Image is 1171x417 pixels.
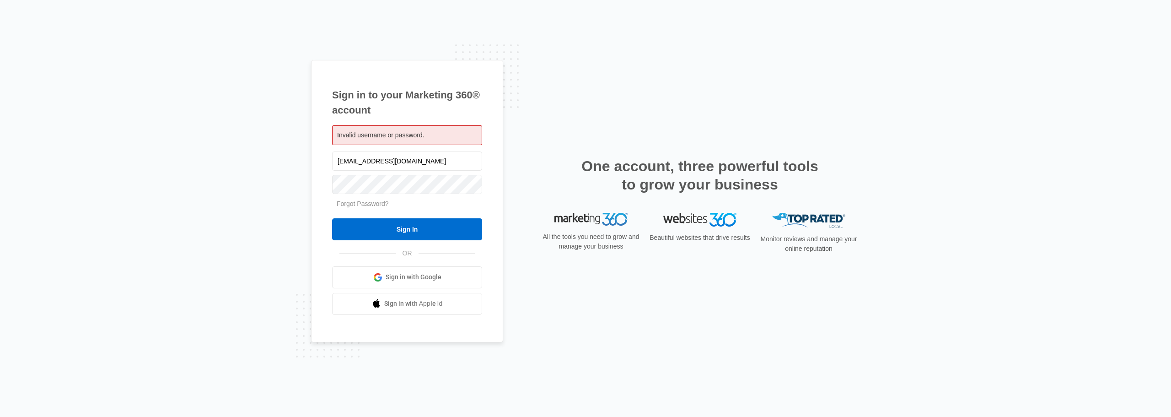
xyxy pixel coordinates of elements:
[579,157,821,194] h2: One account, three powerful tools to grow your business
[396,249,419,258] span: OR
[663,213,736,226] img: Websites 360
[540,232,642,251] p: All the tools you need to grow and manage your business
[337,131,424,139] span: Invalid username or password.
[757,234,860,254] p: Monitor reviews and manage your online reputation
[337,200,389,207] a: Forgot Password?
[649,233,751,243] p: Beautiful websites that drive results
[332,293,482,315] a: Sign in with Apple Id
[332,152,482,171] input: Email
[332,218,482,240] input: Sign In
[332,87,482,118] h1: Sign in to your Marketing 360® account
[384,299,443,309] span: Sign in with Apple Id
[386,272,441,282] span: Sign in with Google
[554,213,628,226] img: Marketing 360
[332,266,482,288] a: Sign in with Google
[772,213,845,228] img: Top Rated Local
